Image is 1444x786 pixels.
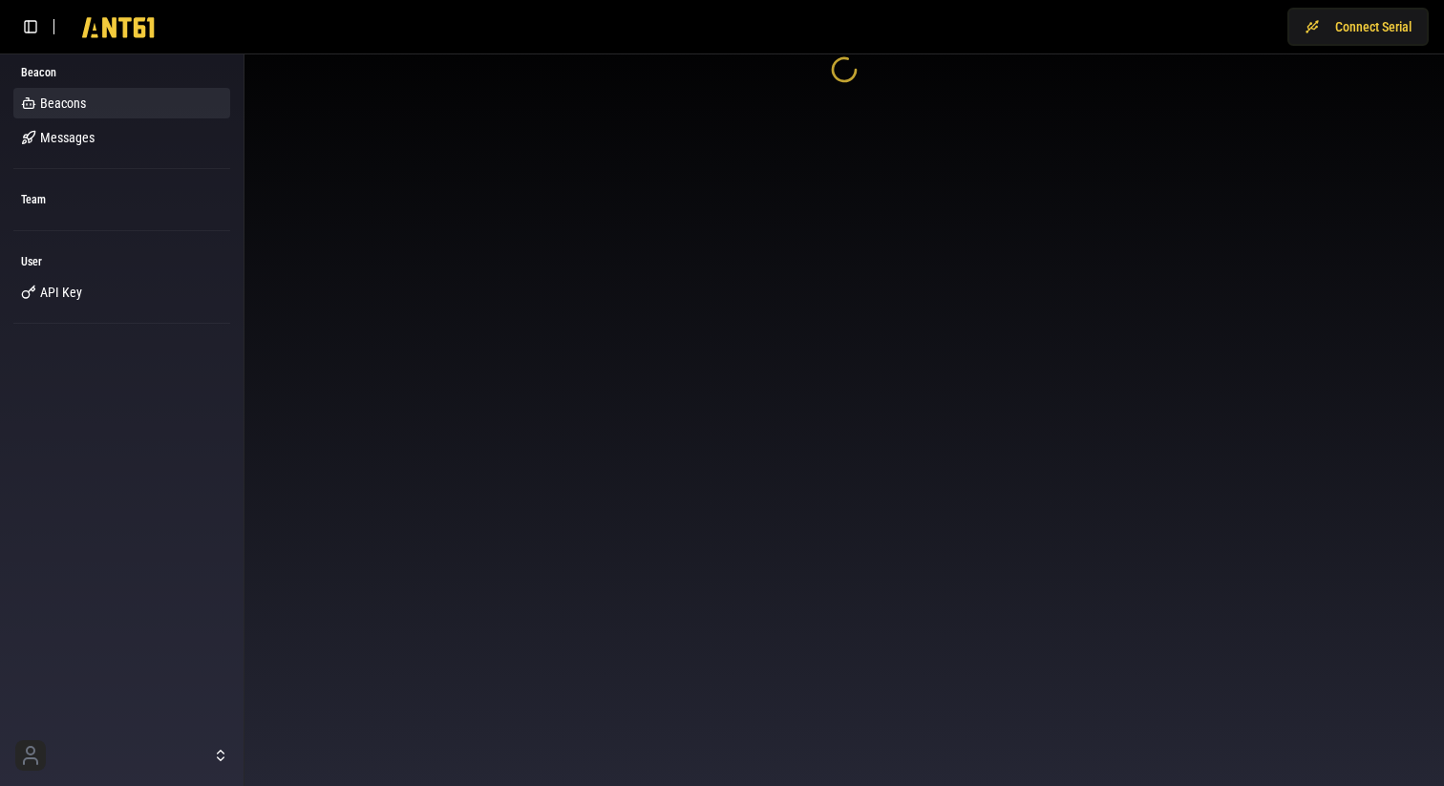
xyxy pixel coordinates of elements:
[13,184,230,215] div: Team
[13,277,230,308] a: API Key
[13,246,230,277] div: User
[13,57,230,88] div: Beacon
[40,283,82,302] span: API Key
[40,94,86,113] span: Beacons
[40,128,95,147] span: Messages
[13,122,230,153] a: Messages
[13,88,230,118] a: Beacons
[1287,8,1429,46] button: Connect Serial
